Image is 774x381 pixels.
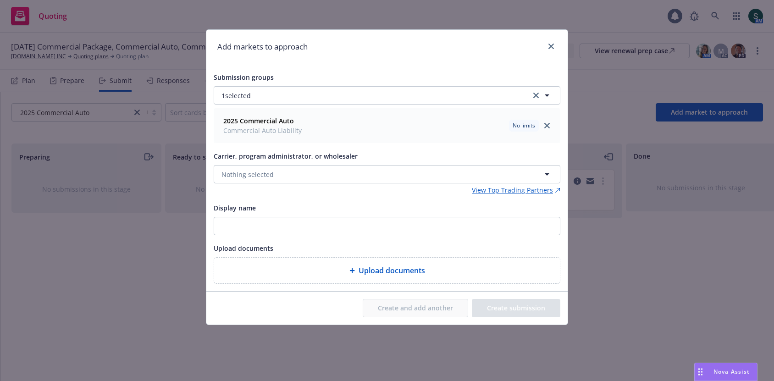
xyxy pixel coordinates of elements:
span: No limits [513,121,535,130]
a: clear selection [531,90,542,101]
span: Nothing selected [221,170,274,179]
button: Nothing selected [214,165,560,183]
a: close [542,120,553,131]
a: close [546,41,557,52]
a: View Top Trading Partners [472,185,560,195]
div: Drag to move [695,363,706,381]
button: Nova Assist [694,363,757,381]
span: Upload documents [214,244,273,253]
div: Upload documents [214,257,560,284]
span: Commercial Auto Liability [223,126,302,135]
strong: 2025 Commercial Auto [223,116,294,125]
span: 1 selected [221,91,251,100]
span: Display name [214,204,256,212]
span: Submission groups [214,73,274,82]
span: Upload documents [359,265,425,276]
span: Carrier, program administrator, or wholesaler [214,152,358,160]
span: Nova Assist [713,368,750,375]
button: 1selectedclear selection [214,86,560,105]
h1: Add markets to approach [217,41,308,53]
